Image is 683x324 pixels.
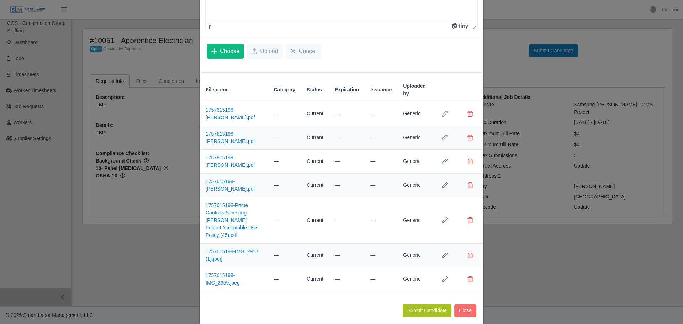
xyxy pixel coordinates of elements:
td: Generic [397,102,432,126]
button: Delete file [463,107,477,121]
button: Submit Candidate [403,304,451,317]
td: Generic [397,126,432,150]
span: Cancel [299,47,317,55]
button: Choose [207,44,244,59]
td: — [365,150,397,174]
button: Row Edit [438,213,452,227]
button: Cancel [286,44,321,59]
td: — [365,102,397,126]
button: Delete file [463,178,477,192]
td: — [365,126,397,150]
td: Current [301,102,329,126]
a: 1757615198-[PERSON_NAME].pdf [206,179,255,192]
button: Row Edit [438,107,452,121]
button: Delete file [463,131,477,145]
a: Powered by Tiny [452,23,470,29]
td: Generic [397,267,432,291]
button: Row Edit [438,248,452,262]
a: 1757615198-IMG_2959.jpeg [206,272,240,286]
td: Current [301,150,329,174]
td: — [268,126,301,150]
button: Row Edit [438,154,452,169]
span: Uploaded by [403,83,426,97]
button: Row Edit [438,178,452,192]
td: Generic [397,174,432,197]
span: File name [206,86,229,94]
a: 1757615198-[PERSON_NAME].pdf [206,155,255,168]
td: — [268,244,301,267]
td: Current [301,174,329,197]
a: 1757615198-[PERSON_NAME].pdf [206,107,255,120]
td: — [365,197,397,244]
div: p [209,23,212,29]
button: Row Edit [438,272,452,286]
span: Category [274,86,296,94]
td: Generic [397,244,432,267]
td: — [268,174,301,197]
td: — [268,150,301,174]
td: — [365,244,397,267]
td: — [329,126,365,150]
div: Press the Up and Down arrow keys to resize the editor. [470,22,477,31]
td: — [329,150,365,174]
td: Current [301,126,329,150]
td: Current [301,197,329,244]
td: — [365,267,397,291]
td: — [268,267,301,291]
button: Delete file [463,154,477,169]
td: — [268,102,301,126]
a: 1757615198-[PERSON_NAME].pdf [206,131,255,144]
span: Upload [260,47,278,55]
span: Choose [220,47,239,55]
button: Delete file [463,213,477,227]
td: — [329,102,365,126]
button: Close [454,304,476,317]
td: Generic [397,150,432,174]
td: Current [301,267,329,291]
button: Delete file [463,248,477,262]
span: Expiration [335,86,359,94]
td: — [365,174,397,197]
a: 1757615198-IMG_2958 (1).jpeg [206,249,258,262]
a: 1757615198-Prime Controls Samsung [PERSON_NAME] Project Acceptable Use Policy (45).pdf [206,202,257,238]
span: Issuance [370,86,392,94]
button: Delete file [463,272,477,286]
span: Status [307,86,322,94]
button: Row Edit [438,131,452,145]
td: Current [301,244,329,267]
td: Generic [397,197,432,244]
body: Rich Text Area. Press ALT-0 for help. [6,6,265,14]
td: — [268,197,301,244]
td: — [329,267,365,291]
td: — [329,197,365,244]
td: — [329,174,365,197]
td: — [329,244,365,267]
button: Upload [247,44,283,59]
